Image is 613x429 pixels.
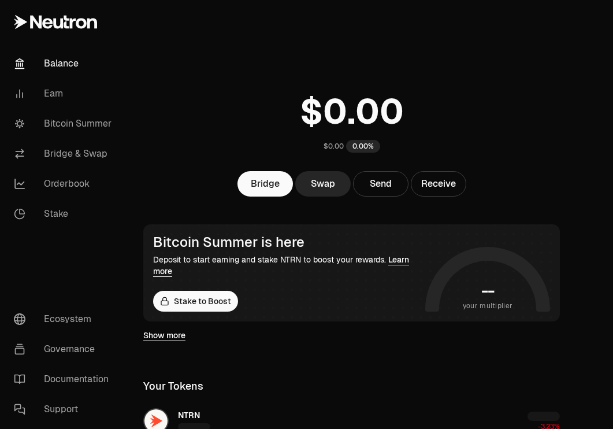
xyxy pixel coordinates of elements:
[411,171,466,197] button: Receive
[143,378,203,394] div: Your Tokens
[153,234,421,250] div: Bitcoin Summer is here
[5,394,125,424] a: Support
[324,142,344,151] div: $0.00
[5,334,125,364] a: Governance
[295,171,351,197] a: Swap
[143,330,185,341] a: Show more
[353,171,408,197] button: Send
[153,291,238,312] a: Stake to Boost
[346,140,380,153] div: 0.00%
[463,300,513,312] span: your multiplier
[5,139,125,169] a: Bridge & Swap
[5,199,125,229] a: Stake
[5,79,125,109] a: Earn
[5,169,125,199] a: Orderbook
[153,254,421,277] div: Deposit to start earning and stake NTRN to boost your rewards.
[5,49,125,79] a: Balance
[481,282,495,300] h1: --
[5,304,125,334] a: Ecosystem
[5,364,125,394] a: Documentation
[5,109,125,139] a: Bitcoin Summer
[237,171,293,197] a: Bridge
